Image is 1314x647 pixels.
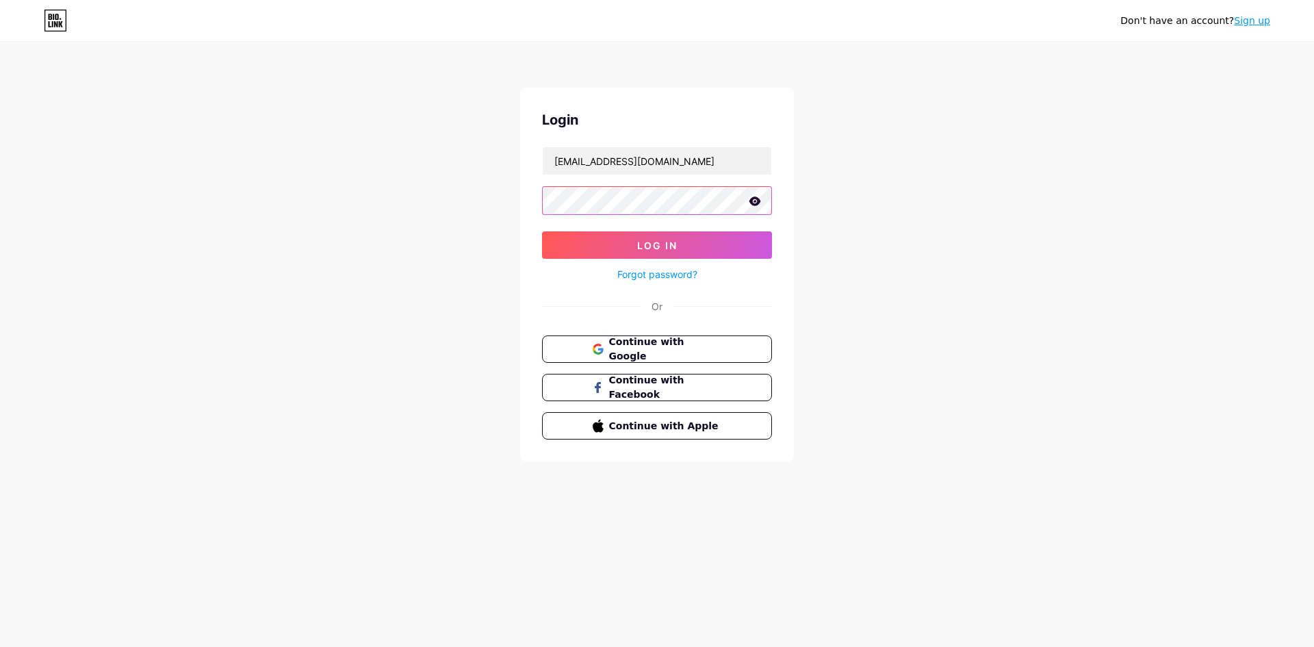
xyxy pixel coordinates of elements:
[1234,15,1270,26] a: Sign up
[542,335,772,363] button: Continue with Google
[543,147,771,175] input: Username
[617,267,697,281] a: Forgot password?
[542,412,772,440] button: Continue with Apple
[609,335,722,364] span: Continue with Google
[1120,14,1270,28] div: Don't have an account?
[542,231,772,259] button: Log In
[609,373,722,402] span: Continue with Facebook
[609,419,722,433] span: Continue with Apple
[652,299,662,314] div: Or
[637,240,678,251] span: Log In
[542,374,772,401] button: Continue with Facebook
[542,110,772,130] div: Login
